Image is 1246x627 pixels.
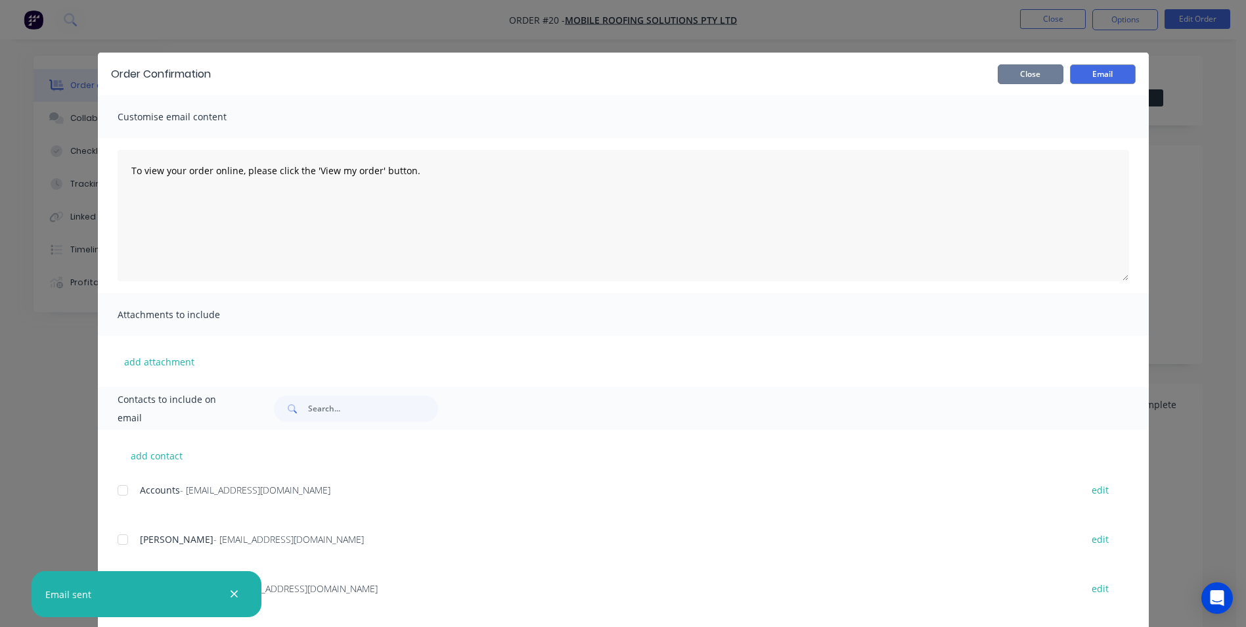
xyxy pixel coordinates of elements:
[1084,580,1117,597] button: edit
[140,533,213,546] span: [PERSON_NAME]
[180,484,330,496] span: - [EMAIL_ADDRESS][DOMAIN_NAME]
[140,484,180,496] span: Accounts
[308,396,438,422] input: Search...
[998,64,1063,84] button: Close
[213,533,364,546] span: - [EMAIL_ADDRESS][DOMAIN_NAME]
[45,588,91,601] div: Email sent
[1084,530,1117,548] button: edit
[111,66,211,82] div: Order Confirmation
[118,352,201,371] button: add attachment
[118,306,262,324] span: Attachments to include
[118,150,1129,281] textarea: To view your order online, please click the 'View my order' button.
[1070,64,1136,84] button: Email
[118,390,242,427] span: Contacts to include on email
[118,108,262,126] span: Customise email content
[118,446,196,465] button: add contact
[158,582,378,595] span: - [PERSON_NAME][EMAIL_ADDRESS][DOMAIN_NAME]
[1084,481,1117,499] button: edit
[1201,582,1233,614] div: Open Intercom Messenger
